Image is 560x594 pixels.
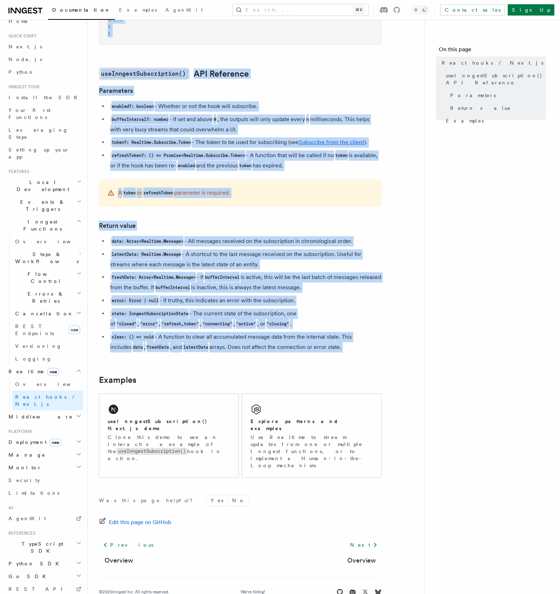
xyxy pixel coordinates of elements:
span: Deployment [6,439,61,446]
code: latestData: Realtime.Message [110,251,182,257]
span: Examples [119,7,157,13]
a: Subscribe from the client [299,139,364,145]
code: token [122,190,137,196]
li: - If truthy, this indicates an error with the subscription. [108,296,382,306]
a: Next [346,539,382,551]
button: No [228,495,249,506]
p: Clone this demo to see an interactive example of the hook in action. [108,434,230,462]
a: Documentation [48,2,115,20]
code: "closing" [265,321,290,327]
a: Parameters [99,86,133,96]
kbd: ⌘K [354,6,364,13]
span: ) [108,24,110,29]
button: Cancellation [12,307,83,320]
code: error: Error | null [110,298,160,304]
button: Toggle dark mode [412,6,429,14]
span: useInngestSubscription() API Reference [446,72,546,86]
a: Your first Functions [6,104,83,124]
button: Errors & Retries [12,287,83,307]
li: - Whether or not the hook will subscribe. [108,101,382,112]
button: Search...⌘K [232,4,368,16]
a: Examples [443,114,546,127]
code: useInngestSubscription() [99,67,188,80]
span: AI [6,505,13,511]
code: data [131,344,144,350]
li: - The current state of the subscription, one of , , , , , or . [108,309,382,329]
span: Security [8,477,40,483]
code: freshData [145,344,170,350]
span: Inngest tour [6,84,40,90]
button: Monitor [6,461,83,474]
a: Contact sales [440,4,505,16]
span: Flow Control [12,271,77,285]
code: 0 [212,117,217,123]
span: Local Development [6,179,77,193]
div: Inngest Functions [6,235,83,365]
code: "connecting" [201,321,234,327]
a: Previous [99,539,157,551]
span: Events & Triggers [6,198,77,213]
a: Overview [12,378,83,391]
span: Parameters [450,92,496,99]
a: REST Endpointsnew [12,320,83,340]
a: Home [6,15,83,28]
p: Was this page helpful? [99,497,198,504]
button: Local Development [6,176,83,196]
span: React hooks / Next.js [442,59,543,66]
span: Quick start [6,33,36,39]
code: "error" [139,321,159,327]
span: Inngest Functions [6,218,76,232]
a: Setting up your app [6,143,83,163]
a: Install the SDK [6,91,83,104]
span: Overview [15,381,88,387]
span: Home [8,18,28,25]
a: Versioning [12,340,83,352]
span: AgentKit [8,516,46,521]
p: Use Realtime to stream updates from one or multiple Inngest functions, or to implement a Human-in... [250,434,373,469]
span: References [6,530,35,536]
span: Documentation [52,7,111,13]
span: Manage [6,451,46,458]
code: enabled?: boolean [110,103,155,109]
a: React hooks / Next.js [439,57,546,69]
code: bufferInterval [154,285,191,291]
span: Examples [446,117,484,124]
a: Parameters [447,89,546,102]
button: TypeScript SDK [6,537,83,557]
code: refreshToken [142,190,174,196]
h2: useInngestSubscription() Next.js demo [108,418,230,432]
code: "closed" [115,321,137,327]
a: Examples [115,2,161,19]
code: "refresh_token" [160,321,200,327]
span: Cancellation [12,310,73,317]
span: Middleware [6,413,73,420]
a: React hooks / Next.js [12,391,83,410]
span: Monitor [6,464,42,471]
span: AgentKit [165,7,203,13]
span: Next.js [8,44,42,49]
span: TypeScript SDK [6,540,76,554]
a: Examples [99,375,136,385]
span: Leveraging Steps [8,127,68,140]
a: Overview [12,235,83,248]
span: Python SDK [6,560,63,567]
span: React hooks / Next.js [15,394,78,407]
a: Return value [447,102,546,114]
a: useInngestSubscription()API Reference [99,67,249,80]
code: clear: () => void [110,334,155,340]
a: Edit this page on GitHub [99,517,171,527]
a: Overview [347,556,376,565]
button: Steps & Workflows [12,248,83,268]
code: useInngestSubscription() [117,448,187,455]
span: REST Endpoints [15,323,54,336]
span: Logging [15,356,52,362]
code: token?: Realtime.Subscribe.Token [110,139,192,145]
a: useInngestSubscription() Next.js demoClone this demo to see an interactive example of theuseInnge... [99,393,239,478]
code: n [305,117,310,123]
li: - If set and above , the outputs will only update every milliseconds. This helps with very busy s... [108,114,382,135]
a: Python [6,66,83,78]
span: Return value [450,105,511,112]
code: bufferInterval [204,274,241,280]
span: REST API [8,586,69,592]
a: Security [6,474,83,487]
